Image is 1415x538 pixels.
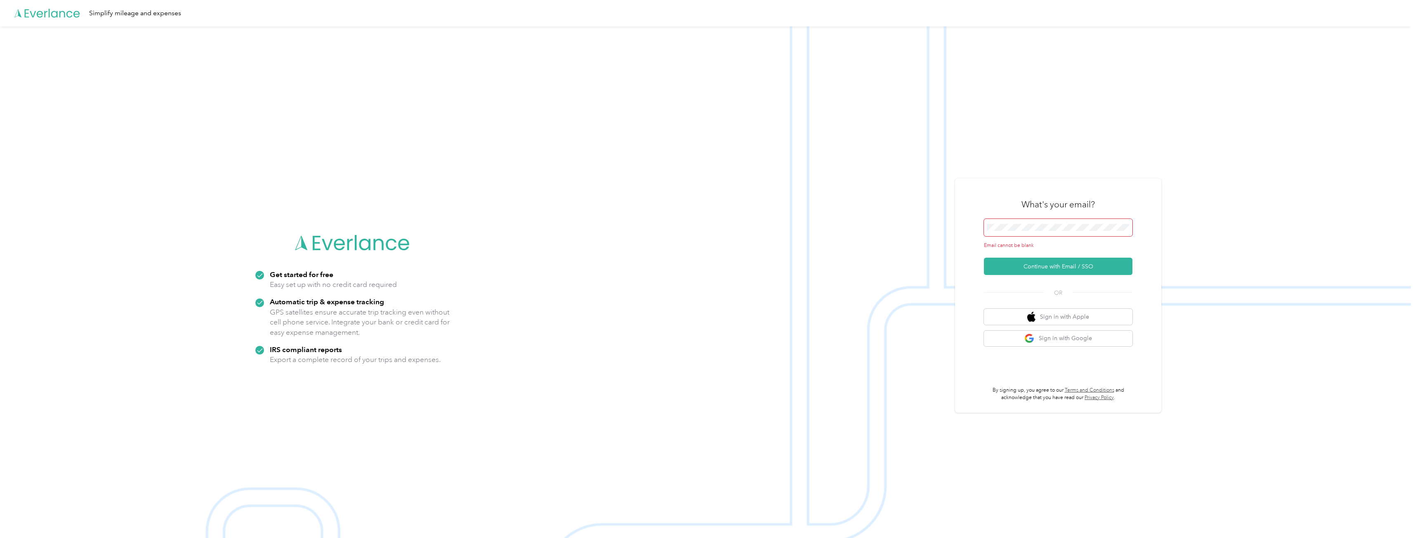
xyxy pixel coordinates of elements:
[1024,334,1035,344] img: google logo
[270,297,384,306] strong: Automatic trip & expense tracking
[1044,289,1073,297] span: OR
[984,331,1132,347] button: google logoSign in with Google
[984,242,1132,249] div: Email cannot be blank
[270,355,441,365] p: Export a complete record of your trips and expenses.
[270,307,450,338] p: GPS satellites ensure accurate trip tracking even without cell phone service. Integrate your bank...
[984,309,1132,325] button: apple logoSign in with Apple
[1027,312,1035,322] img: apple logo
[1065,387,1114,393] a: Terms and Conditions
[984,258,1132,275] button: Continue with Email / SSO
[1085,395,1114,401] a: Privacy Policy
[984,387,1132,401] p: By signing up, you agree to our and acknowledge that you have read our .
[1021,199,1095,210] h3: What's your email?
[89,8,181,19] div: Simplify mileage and expenses
[270,345,342,354] strong: IRS compliant reports
[270,280,397,290] p: Easy set up with no credit card required
[270,270,333,279] strong: Get started for free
